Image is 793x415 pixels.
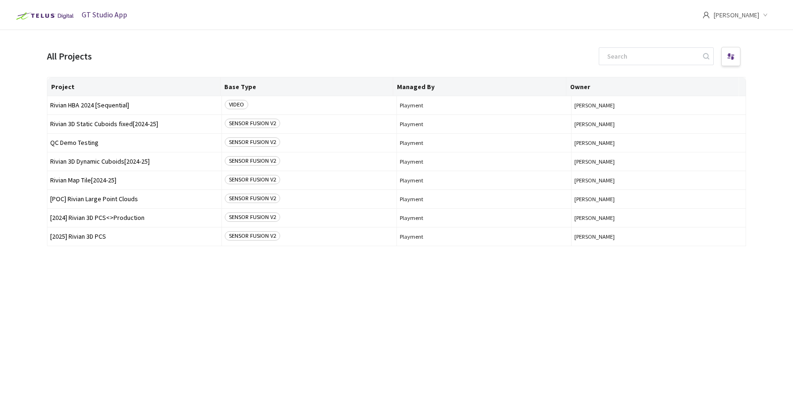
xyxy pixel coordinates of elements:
th: Base Type [221,77,394,96]
button: [PERSON_NAME] [574,177,743,184]
span: Rivian Map Tile[2024-25] [50,177,219,184]
span: Rivian 3D Static Cuboids fixed[2024-25] [50,121,219,128]
div: All Projects [47,49,92,63]
img: Telus [11,8,76,23]
span: Playment [400,196,568,203]
span: SENSOR FUSION V2 [225,119,280,128]
span: down [763,13,768,17]
span: [POC] Rivian Large Point Clouds [50,196,219,203]
button: [PERSON_NAME] [574,196,743,203]
span: Playment [400,214,568,221]
span: Rivian HBA 2024 [Sequential] [50,102,219,109]
span: Playment [400,177,568,184]
span: [2024] Rivian 3D PCS<>Production [50,214,219,221]
span: SENSOR FUSION V2 [225,137,280,147]
span: SENSOR FUSION V2 [225,194,280,203]
span: GT Studio App [82,10,127,19]
button: [PERSON_NAME] [574,233,743,240]
span: Playment [400,233,568,240]
button: [PERSON_NAME] [574,102,743,109]
button: [PERSON_NAME] [574,214,743,221]
span: Playment [400,158,568,165]
span: Playment [400,102,568,109]
span: Playment [400,121,568,128]
th: Project [47,77,221,96]
span: SENSOR FUSION V2 [225,175,280,184]
button: [PERSON_NAME] [574,121,743,128]
button: [PERSON_NAME] [574,139,743,146]
th: Owner [566,77,740,96]
span: SENSOR FUSION V2 [225,212,280,222]
span: user [702,11,710,19]
span: SENSOR FUSION V2 [225,231,280,241]
span: Playment [400,139,568,146]
span: Rivian 3D Dynamic Cuboids[2024-25] [50,158,219,165]
span: [2025] Rivian 3D PCS [50,233,219,240]
input: Search [602,48,701,65]
span: VIDEO [225,100,248,109]
button: [PERSON_NAME] [574,158,743,165]
span: QC Demo Testing [50,139,219,146]
th: Managed By [393,77,566,96]
span: SENSOR FUSION V2 [225,156,280,166]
